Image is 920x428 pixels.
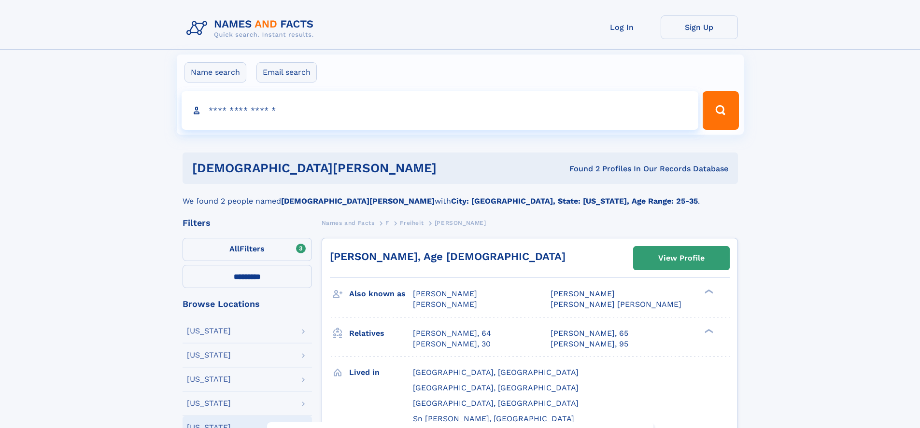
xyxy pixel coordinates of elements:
[192,162,503,174] h1: [DEMOGRAPHIC_DATA][PERSON_NAME]
[658,247,705,269] div: View Profile
[551,300,681,309] span: [PERSON_NAME] [PERSON_NAME]
[583,15,661,39] a: Log In
[702,289,714,295] div: ❯
[349,325,413,342] h3: Relatives
[400,220,424,226] span: Freiheit
[183,184,738,207] div: We found 2 people named with .
[256,62,317,83] label: Email search
[551,328,628,339] a: [PERSON_NAME], 65
[551,339,628,349] a: [PERSON_NAME], 95
[413,328,491,339] a: [PERSON_NAME], 64
[413,289,477,298] span: [PERSON_NAME]
[451,196,698,206] b: City: [GEOGRAPHIC_DATA], State: [US_STATE], Age Range: 25-35
[349,286,413,302] h3: Also known as
[349,364,413,381] h3: Lived in
[702,328,714,334] div: ❯
[183,219,312,227] div: Filters
[634,247,729,270] a: View Profile
[435,220,486,226] span: [PERSON_NAME]
[183,300,312,308] div: Browse Locations
[703,91,738,130] button: Search Button
[551,289,615,298] span: [PERSON_NAME]
[187,327,231,335] div: [US_STATE]
[385,217,389,229] a: F
[413,399,579,408] span: [GEOGRAPHIC_DATA], [GEOGRAPHIC_DATA]
[413,300,477,309] span: [PERSON_NAME]
[413,339,491,349] a: [PERSON_NAME], 30
[413,383,579,392] span: [GEOGRAPHIC_DATA], [GEOGRAPHIC_DATA]
[413,414,574,423] span: Sn [PERSON_NAME], [GEOGRAPHIC_DATA]
[187,400,231,407] div: [US_STATE]
[503,164,728,174] div: Found 2 Profiles In Our Records Database
[184,62,246,83] label: Name search
[183,15,322,41] img: Logo Names and Facts
[661,15,738,39] a: Sign Up
[322,217,375,229] a: Names and Facts
[281,196,435,206] b: [DEMOGRAPHIC_DATA][PERSON_NAME]
[229,244,240,253] span: All
[182,91,699,130] input: search input
[187,375,231,383] div: [US_STATE]
[330,250,566,262] a: [PERSON_NAME], Age [DEMOGRAPHIC_DATA]
[413,368,579,377] span: [GEOGRAPHIC_DATA], [GEOGRAPHIC_DATA]
[187,351,231,359] div: [US_STATE]
[400,217,424,229] a: Freiheit
[385,220,389,226] span: F
[183,238,312,261] label: Filters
